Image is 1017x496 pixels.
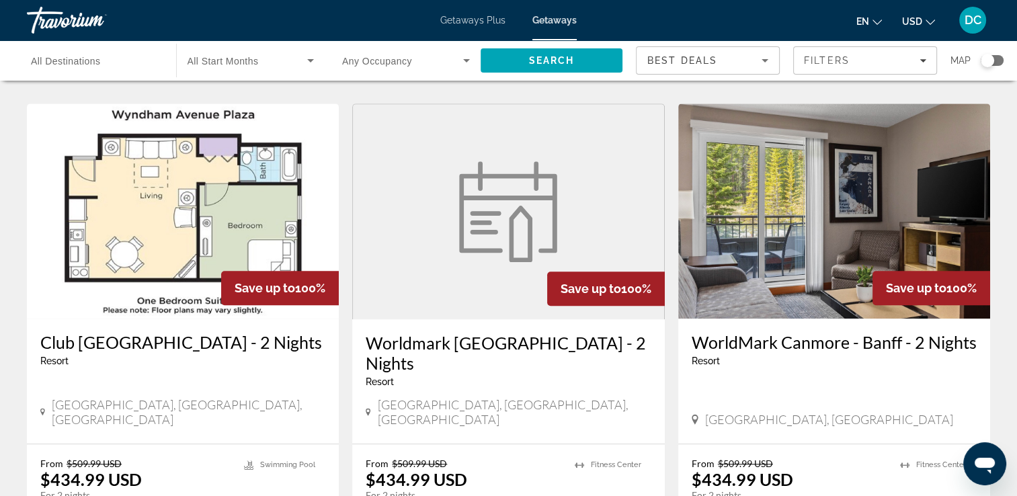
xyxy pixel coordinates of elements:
[872,271,990,305] div: 100%
[804,55,850,66] span: Filters
[718,458,773,469] span: $509.99 USD
[965,13,981,27] span: DC
[366,458,389,469] span: From
[591,460,641,469] span: Fitness Center
[902,16,922,27] span: USD
[221,271,339,305] div: 100%
[678,104,990,319] img: WorldMark Canmore - Banff - 2 Nights
[692,332,977,352] a: WorldMark Canmore - Banff - 2 Nights
[235,281,295,295] span: Save up to
[856,16,869,27] span: en
[40,469,142,489] p: $434.99 USD
[451,161,565,262] img: Worldmark San Diego Balboa Park - 2 Nights
[950,51,971,70] span: Map
[366,333,651,373] a: Worldmark [GEOGRAPHIC_DATA] - 2 Nights
[392,458,447,469] span: $509.99 USD
[561,282,621,296] span: Save up to
[366,469,467,489] p: $434.99 USD
[547,272,665,306] div: 100%
[40,356,69,366] span: Resort
[856,11,882,31] button: Change language
[31,56,101,67] span: All Destinations
[352,104,664,319] a: Worldmark San Diego Balboa Park - 2 Nights
[692,356,720,366] span: Resort
[692,469,793,489] p: $434.99 USD
[378,397,651,427] span: [GEOGRAPHIC_DATA], [GEOGRAPHIC_DATA], [GEOGRAPHIC_DATA]
[440,15,505,26] a: Getaways Plus
[366,376,394,387] span: Resort
[692,458,715,469] span: From
[963,442,1006,485] iframe: Button to launch messaging window
[342,56,412,67] span: Any Occupancy
[67,458,122,469] span: $509.99 USD
[916,460,967,469] span: Fitness Center
[260,460,315,469] span: Swimming Pool
[40,332,325,352] a: Club [GEOGRAPHIC_DATA] - 2 Nights
[481,48,623,73] button: Search
[31,53,159,69] input: Select destination
[902,11,935,31] button: Change currency
[27,3,161,38] a: Travorium
[955,6,990,34] button: User Menu
[647,55,717,66] span: Best Deals
[528,55,574,66] span: Search
[40,458,63,469] span: From
[52,397,325,427] span: [GEOGRAPHIC_DATA], [GEOGRAPHIC_DATA], [GEOGRAPHIC_DATA]
[27,104,339,319] img: Club Wyndham Avenue Plaza - 2 Nights
[532,15,577,26] a: Getaways
[705,412,953,427] span: [GEOGRAPHIC_DATA], [GEOGRAPHIC_DATA]
[647,52,768,69] mat-select: Sort by
[886,281,946,295] span: Save up to
[188,56,259,67] span: All Start Months
[793,46,937,75] button: Filters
